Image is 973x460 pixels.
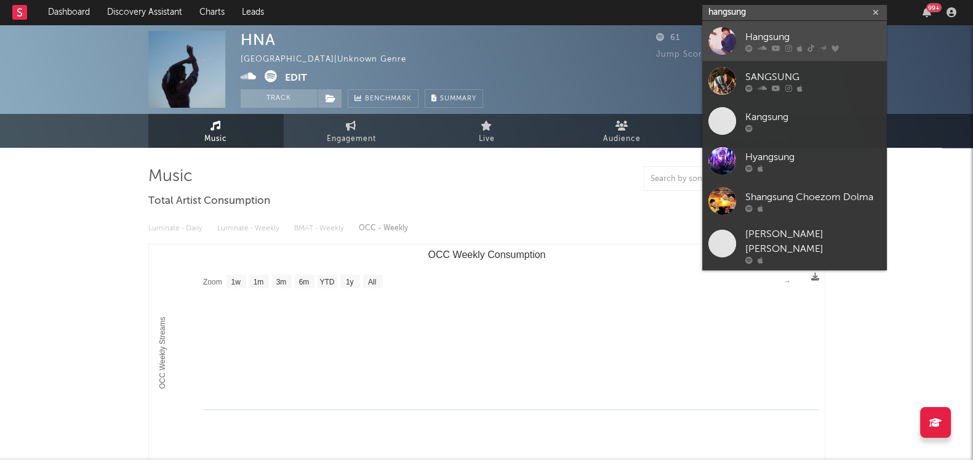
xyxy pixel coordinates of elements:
text: All [367,278,375,286]
a: Live [419,114,555,148]
a: Hyangsung [702,141,887,181]
a: Audience [555,114,690,148]
span: Total Artist Consumption [148,194,270,209]
a: Shangsung Choezom Dolma [702,181,887,221]
span: 61 [656,34,680,42]
input: Search for artists [702,5,887,20]
a: [PERSON_NAME] [PERSON_NAME] [702,221,887,270]
text: 1y [345,278,353,286]
text: Zoom [203,278,222,286]
button: Edit [285,70,307,86]
a: Playlists/Charts [690,114,825,148]
a: Kangsung [702,101,887,141]
span: Summary [440,95,476,102]
div: Shangsung Choezom Dolma [745,190,881,204]
button: Track [241,89,318,108]
text: 1m [253,278,263,286]
button: 99+ [923,7,931,17]
text: YTD [319,278,334,286]
button: Summary [425,89,483,108]
div: SANGSUNG [745,70,881,84]
text: 1w [231,278,241,286]
text: OCC Weekly Consumption [428,249,545,260]
span: Music [204,132,227,147]
a: Hangsung [702,21,887,61]
span: Live [479,132,495,147]
div: 99 + [926,3,942,12]
span: Audience [603,132,641,147]
div: [PERSON_NAME] [PERSON_NAME] [745,227,881,257]
span: Benchmark [365,92,412,107]
div: Kangsung [745,110,881,124]
div: [GEOGRAPHIC_DATA] | Unknown Genre [241,52,420,67]
span: Jump Score: 50.7 [656,50,728,59]
a: SANGSUNG [702,61,887,101]
text: → [783,277,791,286]
text: 6m [298,278,309,286]
a: Benchmark [348,89,418,108]
a: Music [148,114,284,148]
div: Hyangsung [745,150,881,164]
text: 3m [276,278,286,286]
input: Search by song name or URL [644,174,774,184]
a: Engagement [284,114,419,148]
div: HNA [241,31,276,49]
text: OCC Weekly Streams [158,317,166,389]
span: Engagement [327,132,376,147]
div: Hangsung [745,30,881,44]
